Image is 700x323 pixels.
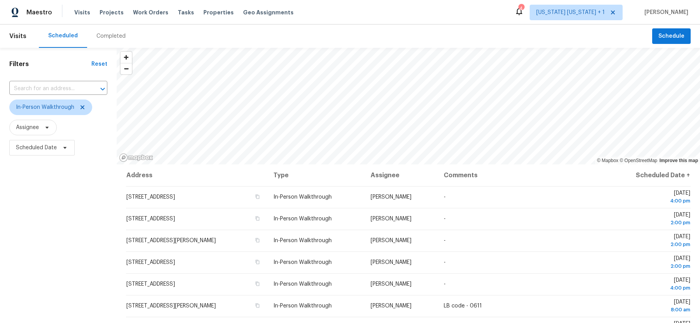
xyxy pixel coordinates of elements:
[48,32,78,40] div: Scheduled
[254,237,261,244] button: Copy Address
[371,216,411,222] span: [PERSON_NAME]
[254,258,261,265] button: Copy Address
[91,60,107,68] div: Reset
[126,216,175,222] span: [STREET_ADDRESS]
[126,164,267,186] th: Address
[254,280,261,287] button: Copy Address
[652,28,691,44] button: Schedule
[126,238,216,243] span: [STREET_ADDRESS][PERSON_NAME]
[444,260,446,265] span: -
[607,164,691,186] th: Scheduled Date ↑
[658,31,684,41] span: Schedule
[9,60,91,68] h1: Filters
[126,281,175,287] span: [STREET_ADDRESS]
[444,216,446,222] span: -
[613,219,690,227] div: 2:00 pm
[119,153,153,162] a: Mapbox homepage
[273,303,332,309] span: In-Person Walkthrough
[613,278,690,292] span: [DATE]
[613,197,690,205] div: 4:00 pm
[613,284,690,292] div: 4:00 pm
[126,260,175,265] span: [STREET_ADDRESS]
[613,306,690,314] div: 8:00 am
[444,303,482,309] span: LB code - 0611
[273,194,332,200] span: In-Person Walkthrough
[273,238,332,243] span: In-Person Walkthrough
[16,124,39,131] span: Assignee
[96,32,126,40] div: Completed
[371,238,411,243] span: [PERSON_NAME]
[437,164,607,186] th: Comments
[444,194,446,200] span: -
[267,164,364,186] th: Type
[613,190,690,205] span: [DATE]
[9,28,26,45] span: Visits
[117,48,700,164] canvas: Map
[619,158,657,163] a: OpenStreetMap
[597,158,618,163] a: Mapbox
[444,238,446,243] span: -
[133,9,168,16] span: Work Orders
[613,234,690,248] span: [DATE]
[243,9,294,16] span: Geo Assignments
[613,241,690,248] div: 2:00 pm
[641,9,688,16] span: [PERSON_NAME]
[203,9,234,16] span: Properties
[26,9,52,16] span: Maestro
[613,299,690,314] span: [DATE]
[364,164,437,186] th: Assignee
[74,9,90,16] span: Visits
[613,212,690,227] span: [DATE]
[444,281,446,287] span: -
[613,256,690,270] span: [DATE]
[518,5,524,12] div: 4
[371,303,411,309] span: [PERSON_NAME]
[121,63,132,74] button: Zoom out
[273,260,332,265] span: In-Person Walkthrough
[371,281,411,287] span: [PERSON_NAME]
[660,158,698,163] a: Improve this map
[254,302,261,309] button: Copy Address
[371,194,411,200] span: [PERSON_NAME]
[126,194,175,200] span: [STREET_ADDRESS]
[97,84,108,94] button: Open
[16,103,74,111] span: In-Person Walkthrough
[16,144,57,152] span: Scheduled Date
[178,10,194,15] span: Tasks
[613,262,690,270] div: 2:00 pm
[254,193,261,200] button: Copy Address
[126,303,216,309] span: [STREET_ADDRESS][PERSON_NAME]
[254,215,261,222] button: Copy Address
[371,260,411,265] span: [PERSON_NAME]
[121,52,132,63] button: Zoom in
[536,9,605,16] span: [US_STATE] [US_STATE] + 1
[9,83,86,95] input: Search for an address...
[100,9,124,16] span: Projects
[273,216,332,222] span: In-Person Walkthrough
[273,281,332,287] span: In-Person Walkthrough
